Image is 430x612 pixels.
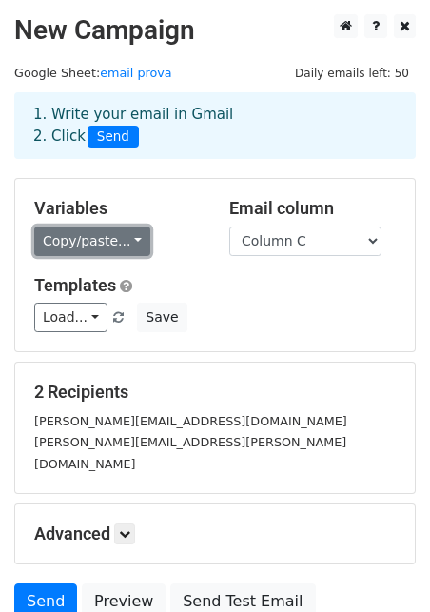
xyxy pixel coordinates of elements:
[335,521,430,612] div: Widget chat
[34,303,107,332] a: Load...
[34,523,396,544] h5: Advanced
[14,14,416,47] h2: New Campaign
[34,198,201,219] h5: Variables
[34,227,150,256] a: Copy/paste...
[229,198,396,219] h5: Email column
[34,435,346,471] small: [PERSON_NAME][EMAIL_ADDRESS][PERSON_NAME][DOMAIN_NAME]
[137,303,186,332] button: Save
[14,66,172,80] small: Google Sheet:
[34,382,396,403] h5: 2 Recipients
[34,275,116,295] a: Templates
[335,521,430,612] iframe: Chat Widget
[34,414,347,428] small: [PERSON_NAME][EMAIL_ADDRESS][DOMAIN_NAME]
[100,66,171,80] a: email prova
[19,104,411,148] div: 1. Write your email in Gmail 2. Click
[88,126,139,148] span: Send
[288,66,416,80] a: Daily emails left: 50
[288,63,416,84] span: Daily emails left: 50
